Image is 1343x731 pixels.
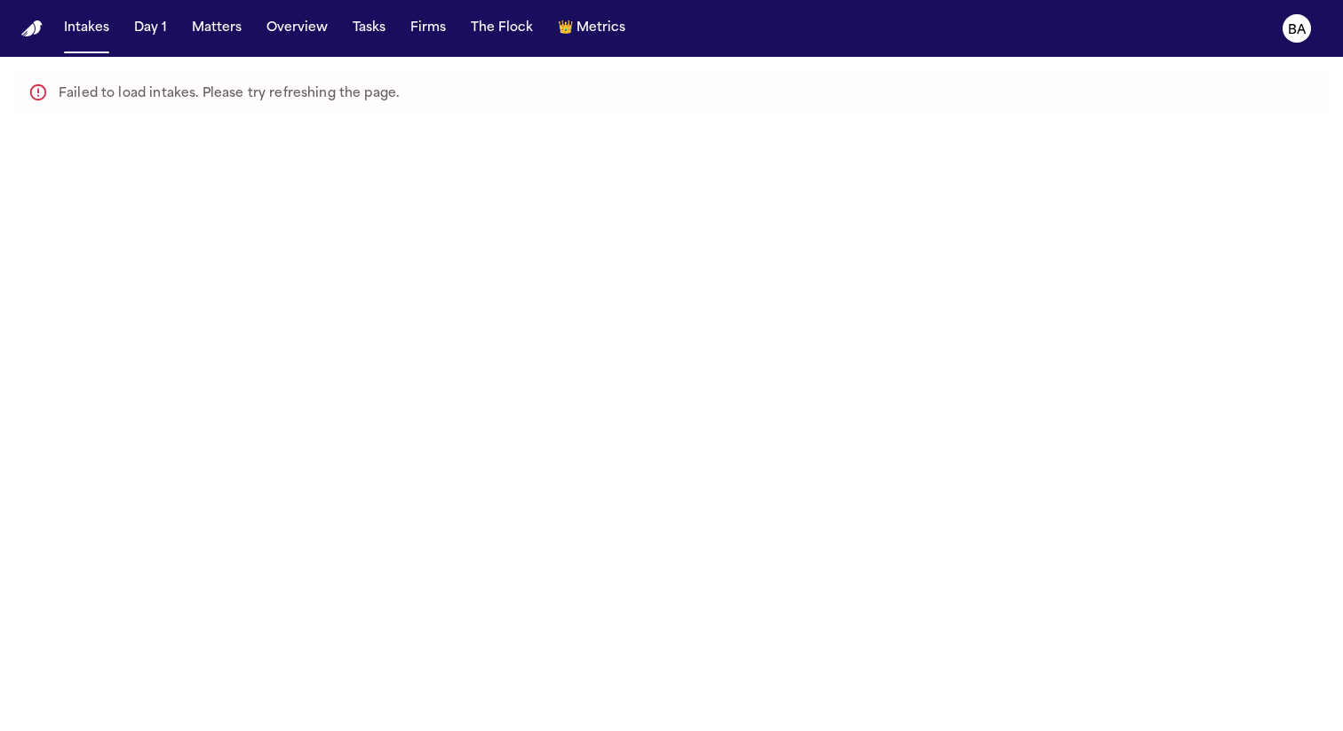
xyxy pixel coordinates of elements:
button: crownMetrics [551,12,632,44]
img: Finch Logo [21,20,43,37]
button: The Flock [464,12,540,44]
a: Home [21,20,43,37]
button: Day 1 [127,12,174,44]
button: Tasks [346,12,393,44]
button: Overview [259,12,335,44]
button: Firms [403,12,453,44]
button: Intakes [57,12,116,44]
button: Matters [185,12,249,44]
div: Failed to load intakes. Please try refreshing the page. [59,76,399,112]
